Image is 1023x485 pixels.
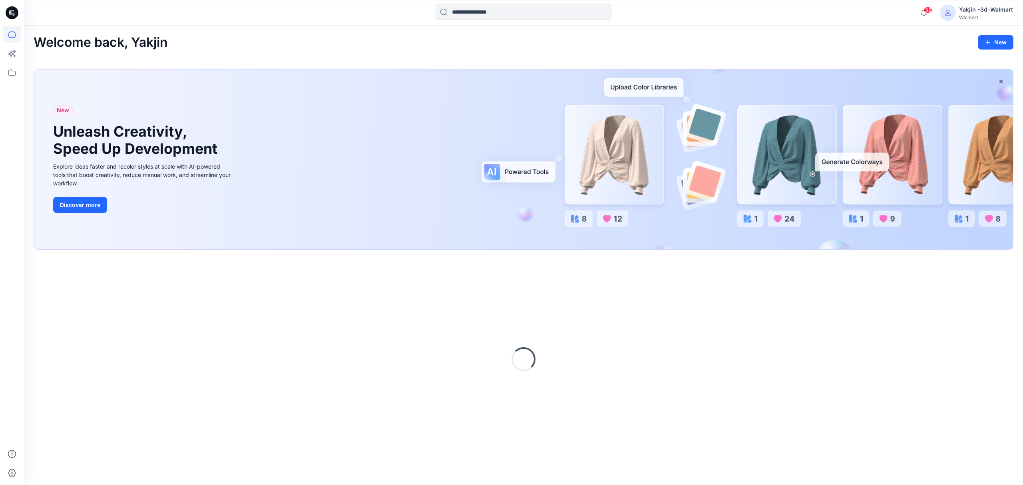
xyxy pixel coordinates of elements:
[53,162,233,187] div: Explore ideas faster and recolor styles at scale with AI-powered tools that boost creativity, red...
[53,197,107,213] button: Discover more
[53,197,233,213] a: Discover more
[34,35,168,50] h2: Welcome back, Yakjin
[959,14,1013,20] div: Walmart
[53,123,221,157] h1: Unleash Creativity, Speed Up Development
[945,10,951,16] svg: avatar
[959,5,1013,14] div: Yakjin -3d-Walmart
[57,105,69,115] span: New
[978,35,1013,50] button: New
[923,7,932,13] span: 32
